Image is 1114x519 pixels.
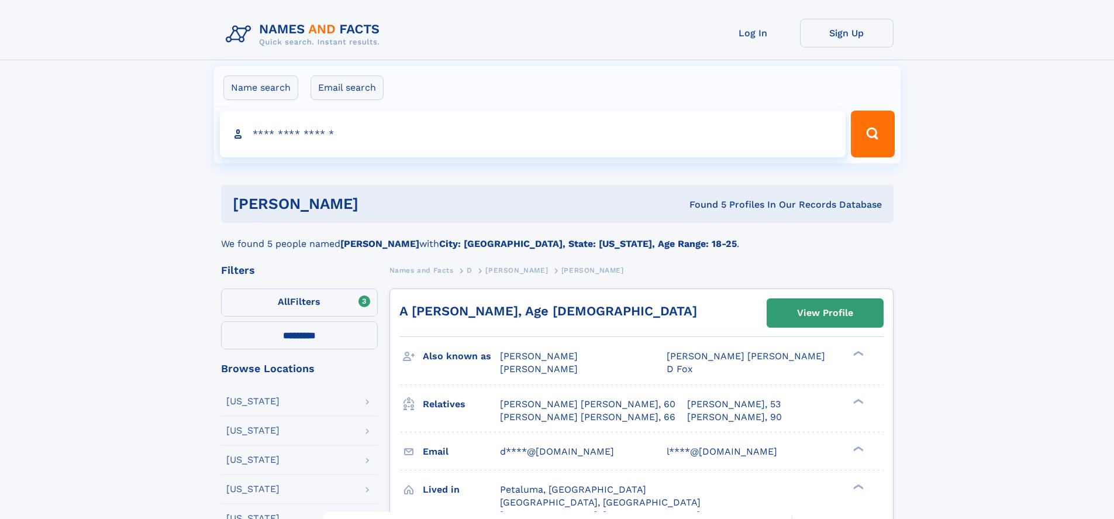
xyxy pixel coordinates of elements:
[800,19,894,47] a: Sign Up
[500,363,578,374] span: [PERSON_NAME]
[850,350,864,358] div: ❯
[767,299,883,327] a: View Profile
[399,304,697,318] a: A [PERSON_NAME], Age [DEMOGRAPHIC_DATA]
[278,296,290,307] span: All
[226,426,280,435] div: [US_STATE]
[500,350,578,362] span: [PERSON_NAME]
[467,266,472,274] span: D
[221,288,378,317] label: Filters
[226,484,280,494] div: [US_STATE]
[221,363,378,374] div: Browse Locations
[851,111,894,157] button: Search Button
[340,238,419,249] b: [PERSON_NAME]
[706,19,800,47] a: Log In
[667,363,693,374] span: D Fox
[226,397,280,406] div: [US_STATE]
[850,483,864,490] div: ❯
[221,265,378,276] div: Filters
[500,398,675,411] a: [PERSON_NAME] [PERSON_NAME], 60
[439,238,737,249] b: City: [GEOGRAPHIC_DATA], State: [US_STATE], Age Range: 18-25
[226,455,280,465] div: [US_STATE]
[687,411,782,424] a: [PERSON_NAME], 90
[223,75,298,100] label: Name search
[467,263,472,277] a: D
[485,266,548,274] span: [PERSON_NAME]
[500,484,646,495] span: Petaluma, [GEOGRAPHIC_DATA]
[500,497,701,508] span: [GEOGRAPHIC_DATA], [GEOGRAPHIC_DATA]
[233,197,524,211] h1: [PERSON_NAME]
[797,300,853,326] div: View Profile
[423,442,500,462] h3: Email
[423,394,500,414] h3: Relatives
[485,263,548,277] a: [PERSON_NAME]
[423,480,500,500] h3: Lived in
[221,223,894,251] div: We found 5 people named with .
[850,397,864,405] div: ❯
[561,266,624,274] span: [PERSON_NAME]
[220,111,846,157] input: search input
[687,398,781,411] a: [PERSON_NAME], 53
[524,198,882,211] div: Found 5 Profiles In Our Records Database
[221,19,389,50] img: Logo Names and Facts
[423,346,500,366] h3: Also known as
[500,411,675,424] a: [PERSON_NAME] [PERSON_NAME], 66
[667,350,825,362] span: [PERSON_NAME] [PERSON_NAME]
[311,75,384,100] label: Email search
[850,445,864,452] div: ❯
[389,263,454,277] a: Names and Facts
